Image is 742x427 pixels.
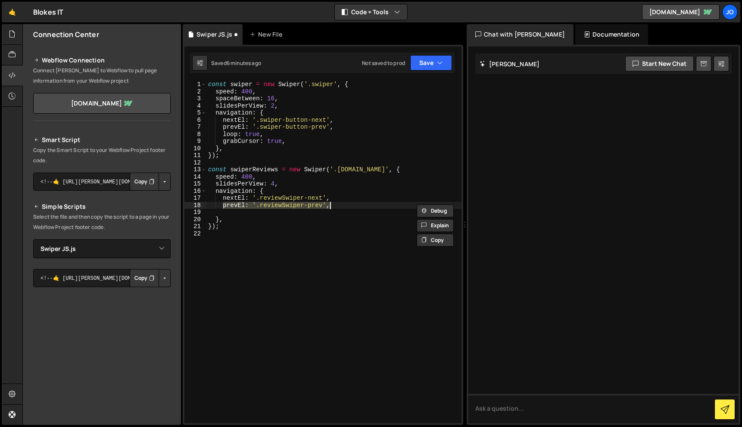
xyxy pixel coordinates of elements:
button: Code + Tools [335,4,407,20]
h2: Webflow Connection [33,55,171,65]
p: Select the file and then copy the script to a page in your Webflow Project footer code. [33,212,171,232]
div: 21 [184,223,206,230]
iframe: YouTube video player [33,301,171,379]
div: 8 [184,131,206,138]
h2: Connection Center [33,30,99,39]
button: Explain [417,219,454,232]
p: Copy the Smart Script to your Webflow Project footer code. [33,145,171,166]
div: 4 [184,102,206,110]
div: 22 [184,230,206,238]
div: 19 [184,209,206,216]
div: 1 [184,81,206,88]
div: 6 minutes ago [227,59,261,67]
button: Copy [130,173,159,191]
div: New File [249,30,286,39]
textarea: <!--🤙 [URL][PERSON_NAME][DOMAIN_NAME]> <script>document.addEventListener("DOMContentLoaded", func... [33,269,171,287]
div: 18 [184,202,206,209]
a: Jo [722,4,738,20]
div: 20 [184,216,206,223]
div: 17 [184,195,206,202]
p: Connect [PERSON_NAME] to Webflow to pull page information from your Webflow project [33,65,171,86]
h2: [PERSON_NAME] [480,60,539,68]
button: Copy [130,269,159,287]
div: Button group with nested dropdown [130,173,171,191]
div: Chat with [PERSON_NAME] [467,24,574,45]
div: 6 [184,117,206,124]
button: Debug [417,204,454,217]
a: [DOMAIN_NAME] [33,93,171,114]
div: Saved [211,59,261,67]
div: 16 [184,188,206,195]
div: 12 [184,159,206,167]
div: Documentation [575,24,648,45]
div: 14 [184,173,206,181]
h2: Simple Scripts [33,201,171,212]
div: 2 [184,88,206,96]
button: Copy [417,234,454,247]
div: 11 [184,152,206,159]
div: 9 [184,138,206,145]
div: Swiper JS.js [196,30,232,39]
a: 🤙 [2,2,23,22]
button: Start new chat [625,56,694,71]
textarea: <!--🤙 [URL][PERSON_NAME][DOMAIN_NAME]> <script>document.addEventListener("DOMContentLoaded", func... [33,173,171,191]
button: Save [410,55,452,71]
h2: Smart Script [33,135,171,145]
div: 10 [184,145,206,152]
div: 7 [184,124,206,131]
div: Blokes IT [33,7,63,17]
a: [DOMAIN_NAME] [642,4,720,20]
div: 5 [184,109,206,117]
div: Button group with nested dropdown [130,269,171,287]
div: Not saved to prod [362,59,405,67]
div: 15 [184,180,206,188]
div: 3 [184,95,206,102]
div: 13 [184,166,206,173]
